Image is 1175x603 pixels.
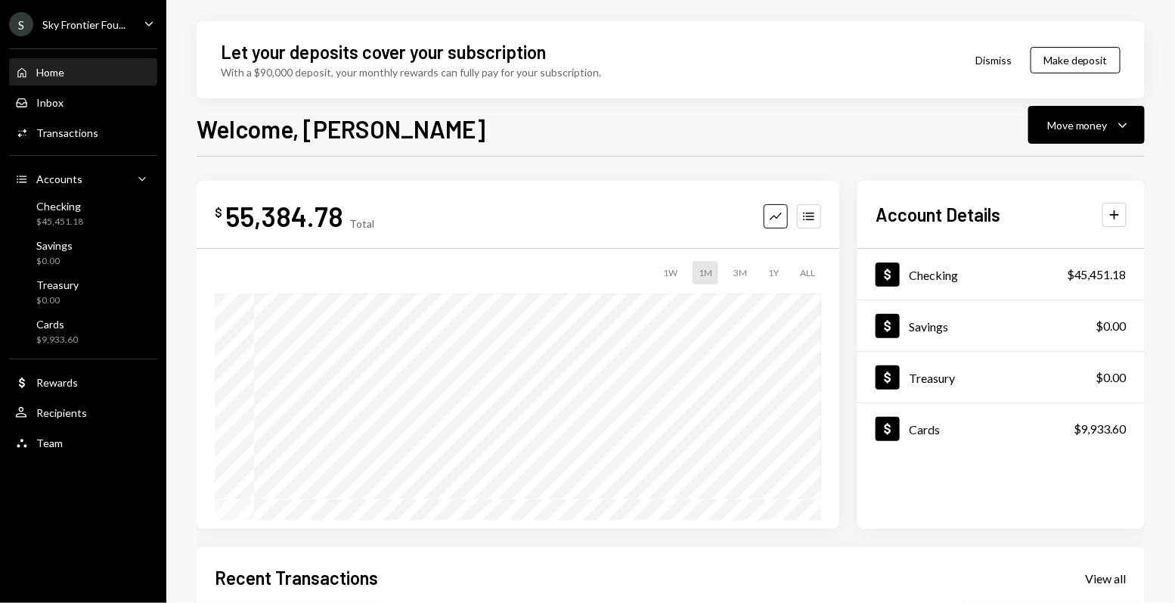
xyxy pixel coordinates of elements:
[1096,317,1127,335] div: $0.00
[197,113,485,144] h1: Welcome, [PERSON_NAME]
[36,126,98,139] div: Transactions
[909,268,958,282] div: Checking
[36,318,78,331] div: Cards
[9,368,157,396] a: Rewards
[36,376,78,389] div: Rewards
[9,58,157,85] a: Home
[693,261,718,284] div: 1M
[9,195,157,232] a: Checking$45,451.18
[9,12,33,36] div: S
[36,173,82,185] div: Accounts
[215,565,378,590] h2: Recent Transactions
[36,334,78,347] div: $9,933.60
[36,216,83,228] div: $45,451.18
[1096,368,1127,387] div: $0.00
[909,371,955,385] div: Treasury
[909,422,940,437] div: Cards
[9,235,157,271] a: Savings$0.00
[36,200,83,213] div: Checking
[857,249,1145,300] a: Checking$45,451.18
[876,202,1000,227] h2: Account Details
[36,294,79,307] div: $0.00
[36,239,73,252] div: Savings
[9,119,157,146] a: Transactions
[1047,117,1108,133] div: Move money
[762,261,785,284] div: 1Y
[1067,266,1127,284] div: $45,451.18
[794,261,821,284] div: ALL
[9,89,157,116] a: Inbox
[36,278,79,291] div: Treasury
[657,261,684,284] div: 1W
[36,96,64,109] div: Inbox
[215,205,222,220] div: $
[221,64,601,80] div: With a $90,000 deposit, your monthly rewards can fully pay for your subscription.
[956,42,1031,78] button: Dismiss
[857,300,1145,351] a: Savings$0.00
[36,406,87,419] div: Recipients
[36,255,73,268] div: $0.00
[1028,106,1145,144] button: Move money
[857,403,1145,454] a: Cards$9,933.60
[349,217,374,230] div: Total
[857,352,1145,403] a: Treasury$0.00
[1086,571,1127,586] div: View all
[36,437,63,449] div: Team
[9,313,157,350] a: Cards$9,933.60
[1074,420,1127,438] div: $9,933.60
[909,319,948,334] div: Savings
[1031,47,1121,73] button: Make deposit
[1086,570,1127,586] a: View all
[9,399,157,426] a: Recipients
[221,39,546,64] div: Let your deposits cover your subscription
[42,18,126,31] div: Sky Frontier Fou...
[36,66,64,79] div: Home
[9,165,157,192] a: Accounts
[727,261,753,284] div: 3M
[9,274,157,310] a: Treasury$0.00
[9,429,157,456] a: Team
[225,199,343,233] div: 55,384.78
